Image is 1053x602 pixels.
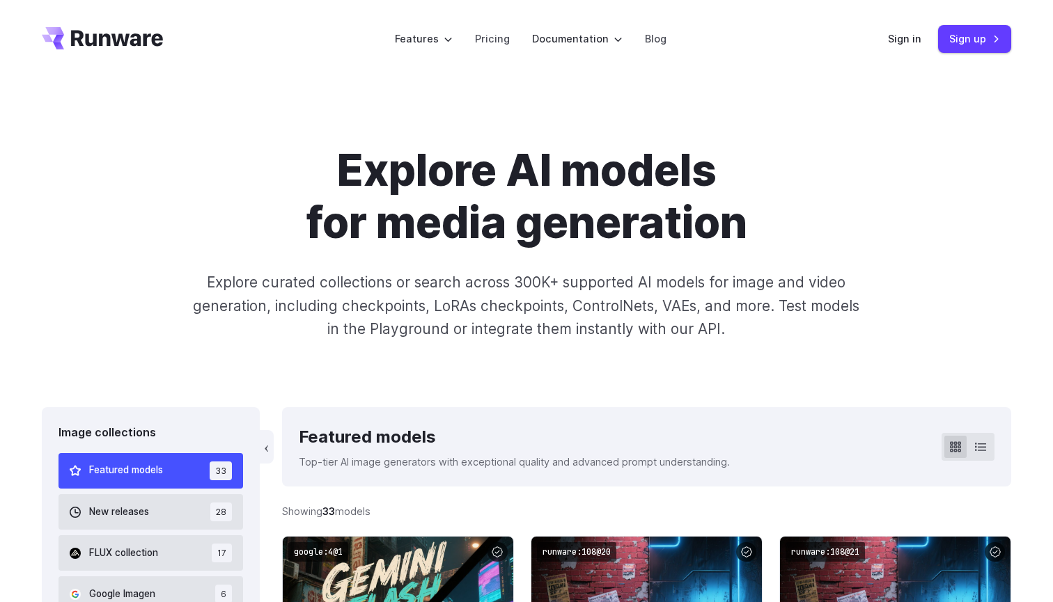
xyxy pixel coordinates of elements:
[299,424,730,450] div: Featured models
[58,453,243,489] button: Featured models 33
[212,544,232,562] span: 17
[288,542,348,562] code: google:4@1
[58,494,243,530] button: New releases 28
[42,27,163,49] a: Go to /
[89,546,158,561] span: FLUX collection
[187,271,866,340] p: Explore curated collections or search across 300K+ supported AI models for image and video genera...
[58,535,243,571] button: FLUX collection 17
[210,461,232,480] span: 33
[210,502,232,521] span: 28
[532,31,623,47] label: Documentation
[888,31,921,47] a: Sign in
[139,145,914,248] h1: Explore AI models for media generation
[89,587,155,602] span: Google Imagen
[395,31,453,47] label: Features
[282,503,370,519] div: Showing models
[322,505,335,517] strong: 33
[89,505,149,520] span: New releases
[475,31,510,47] a: Pricing
[645,31,666,47] a: Blog
[58,424,243,442] div: Image collections
[260,430,274,464] button: ‹
[89,463,163,478] span: Featured models
[299,454,730,470] p: Top-tier AI image generators with exceptional quality and advanced prompt understanding.
[786,542,865,562] code: runware:108@21
[938,25,1011,52] a: Sign up
[537,542,616,562] code: runware:108@20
